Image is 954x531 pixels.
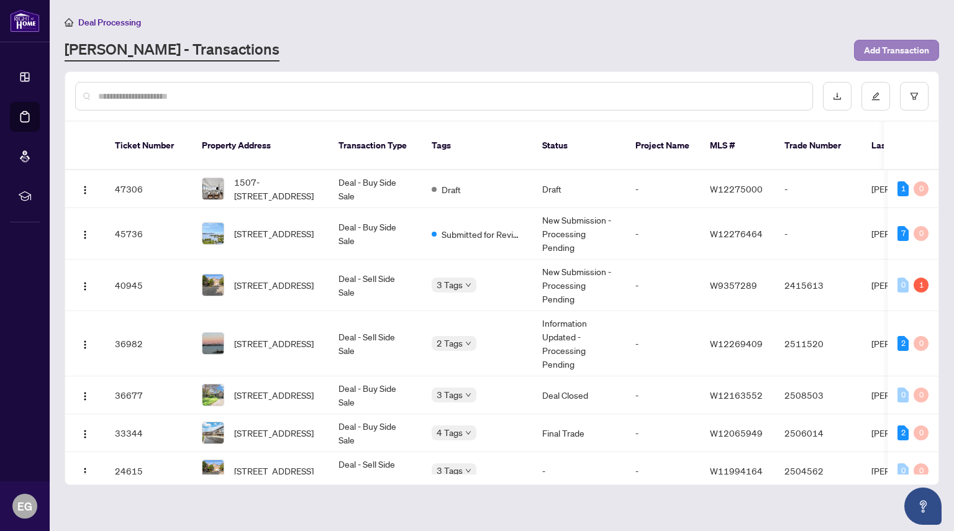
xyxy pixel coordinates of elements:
[833,92,842,101] span: download
[80,391,90,401] img: Logo
[234,426,314,440] span: [STREET_ADDRESS]
[775,122,861,170] th: Trade Number
[75,275,95,295] button: Logo
[75,179,95,199] button: Logo
[329,170,422,208] td: Deal - Buy Side Sale
[437,278,463,292] span: 3 Tags
[897,388,909,402] div: 0
[465,430,471,436] span: down
[625,208,700,260] td: -
[105,452,192,490] td: 24615
[80,281,90,291] img: Logo
[105,208,192,260] td: 45736
[234,337,314,350] span: [STREET_ADDRESS]
[897,425,909,440] div: 2
[864,40,929,60] span: Add Transaction
[234,388,314,402] span: [STREET_ADDRESS]
[75,461,95,481] button: Logo
[910,92,919,101] span: filter
[437,336,463,350] span: 2 Tags
[105,170,192,208] td: 47306
[80,185,90,195] img: Logo
[202,178,224,199] img: thumbnail-img
[329,414,422,452] td: Deal - Buy Side Sale
[914,388,929,402] div: 0
[775,170,861,208] td: -
[329,452,422,490] td: Deal - Sell Side Sale
[192,122,329,170] th: Property Address
[234,278,314,292] span: [STREET_ADDRESS]
[775,311,861,376] td: 2511520
[897,181,909,196] div: 1
[854,40,939,61] button: Add Transaction
[914,336,929,351] div: 0
[78,17,141,28] span: Deal Processing
[532,208,625,260] td: New Submission - Processing Pending
[625,122,700,170] th: Project Name
[465,340,471,347] span: down
[65,39,279,61] a: [PERSON_NAME] - Transactions
[329,208,422,260] td: Deal - Buy Side Sale
[871,92,880,101] span: edit
[437,425,463,440] span: 4 Tags
[105,260,192,311] td: 40945
[710,338,763,349] span: W12269409
[625,311,700,376] td: -
[532,414,625,452] td: Final Trade
[437,388,463,402] span: 3 Tags
[625,452,700,490] td: -
[329,376,422,414] td: Deal - Buy Side Sale
[897,463,909,478] div: 0
[234,175,319,202] span: 1507-[STREET_ADDRESS]
[202,460,224,481] img: thumbnail-img
[105,414,192,452] td: 33344
[710,279,757,291] span: W9357289
[75,385,95,405] button: Logo
[914,181,929,196] div: 0
[105,122,192,170] th: Ticket Number
[775,376,861,414] td: 2508503
[202,384,224,406] img: thumbnail-img
[532,311,625,376] td: Information Updated - Processing Pending
[532,170,625,208] td: Draft
[710,465,763,476] span: W11994164
[897,336,909,351] div: 2
[700,122,775,170] th: MLS #
[914,463,929,478] div: 0
[532,452,625,490] td: -
[625,260,700,311] td: -
[900,82,929,111] button: filter
[202,422,224,443] img: thumbnail-img
[532,122,625,170] th: Status
[80,429,90,439] img: Logo
[105,311,192,376] td: 36982
[625,414,700,452] td: -
[532,376,625,414] td: Deal Closed
[532,260,625,311] td: New Submission - Processing Pending
[625,376,700,414] td: -
[775,260,861,311] td: 2415613
[775,208,861,260] td: -
[914,226,929,241] div: 0
[105,376,192,414] td: 36677
[202,223,224,244] img: thumbnail-img
[710,427,763,438] span: W12065949
[442,183,461,196] span: Draft
[710,389,763,401] span: W12163552
[775,452,861,490] td: 2504562
[65,18,73,27] span: home
[10,9,40,32] img: logo
[75,224,95,243] button: Logo
[823,82,852,111] button: download
[775,414,861,452] td: 2506014
[442,227,522,241] span: Submitted for Review
[710,228,763,239] span: W12276464
[897,278,909,293] div: 0
[202,275,224,296] img: thumbnail-img
[914,278,929,293] div: 1
[329,122,422,170] th: Transaction Type
[897,226,909,241] div: 7
[437,463,463,478] span: 3 Tags
[861,82,890,111] button: edit
[465,468,471,474] span: down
